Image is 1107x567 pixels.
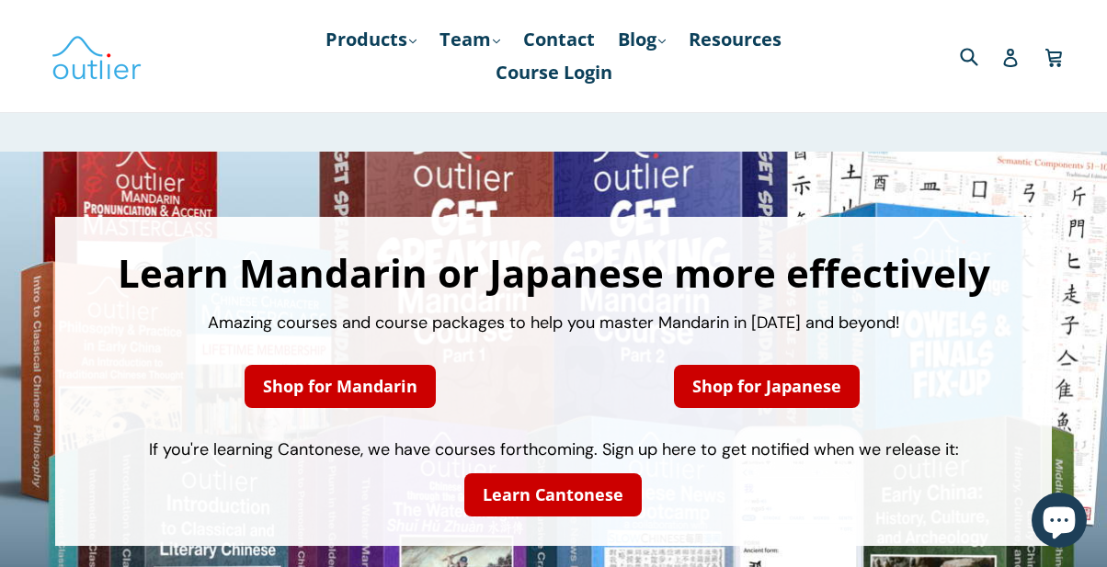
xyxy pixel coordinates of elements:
a: Course Login [486,56,622,89]
span: Amazing courses and course packages to help you master Mandarin in [DATE] and beyond! [208,312,900,334]
a: Team [430,23,509,56]
a: Shop for Mandarin [245,365,436,408]
input: Search [955,37,1006,74]
a: Products [316,23,426,56]
span: If you're learning Cantonese, we have courses forthcoming. Sign up here to get notified when we r... [149,438,959,460]
inbox-online-store-chat: Shopify online store chat [1026,493,1092,552]
a: Blog [609,23,675,56]
a: Resources [679,23,791,56]
a: Contact [514,23,604,56]
a: Shop for Japanese [674,365,860,408]
a: Learn Cantonese [464,473,642,516]
h1: Learn Mandarin or Japanese more effectively [74,254,1033,292]
img: Outlier Linguistics [51,29,143,83]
